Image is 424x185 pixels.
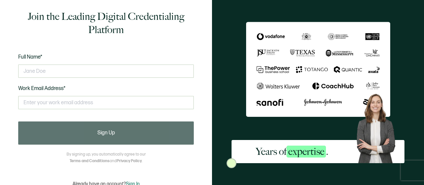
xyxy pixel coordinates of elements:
[18,96,194,109] input: Enter your work email address
[287,146,326,158] span: expertise
[18,85,66,92] span: Work Email Address*
[70,159,110,163] a: Terms and Conditions
[18,10,194,36] h1: Join the Leading Digital Credentialing Platform
[97,130,115,136] span: Sign Up
[18,121,194,145] button: Sign Up
[18,54,42,60] span: Full Name*
[227,158,237,168] img: Sertifier Signup
[117,159,142,163] a: Privacy Policy
[256,145,328,158] h2: Years of .
[352,90,404,163] img: Sertifier Signup - Years of <span class="strong-h">expertise</span>. Hero
[67,151,146,164] p: By signing up, you automatically agree to our and .
[18,65,194,78] input: Jane Doe
[246,22,390,117] img: Sertifier Signup - Years of <span class="strong-h">expertise</span>.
